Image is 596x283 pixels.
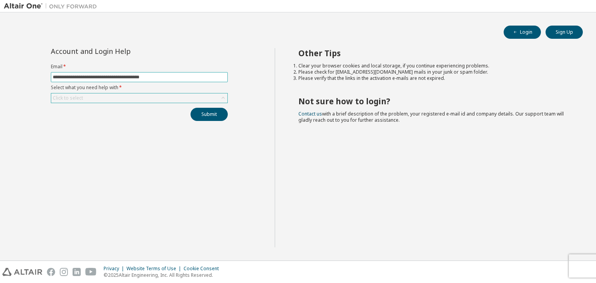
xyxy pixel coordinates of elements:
[546,26,583,39] button: Sign Up
[191,108,228,121] button: Submit
[85,268,97,276] img: youtube.svg
[73,268,81,276] img: linkedin.svg
[298,48,569,58] h2: Other Tips
[51,85,228,91] label: Select what you need help with
[126,266,184,272] div: Website Terms of Use
[104,266,126,272] div: Privacy
[51,93,227,103] div: Click to select
[53,95,83,101] div: Click to select
[184,266,223,272] div: Cookie Consent
[60,268,68,276] img: instagram.svg
[51,48,192,54] div: Account and Login Help
[298,96,569,106] h2: Not sure how to login?
[298,63,569,69] li: Clear your browser cookies and local storage, if you continue experiencing problems.
[298,110,322,117] a: Contact us
[4,2,101,10] img: Altair One
[2,268,42,276] img: altair_logo.svg
[298,110,564,123] span: with a brief description of the problem, your registered e-mail id and company details. Our suppo...
[298,75,569,81] li: Please verify that the links in the activation e-mails are not expired.
[104,272,223,278] p: © 2025 Altair Engineering, Inc. All Rights Reserved.
[47,268,55,276] img: facebook.svg
[298,69,569,75] li: Please check for [EMAIL_ADDRESS][DOMAIN_NAME] mails in your junk or spam folder.
[504,26,541,39] button: Login
[51,64,228,70] label: Email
